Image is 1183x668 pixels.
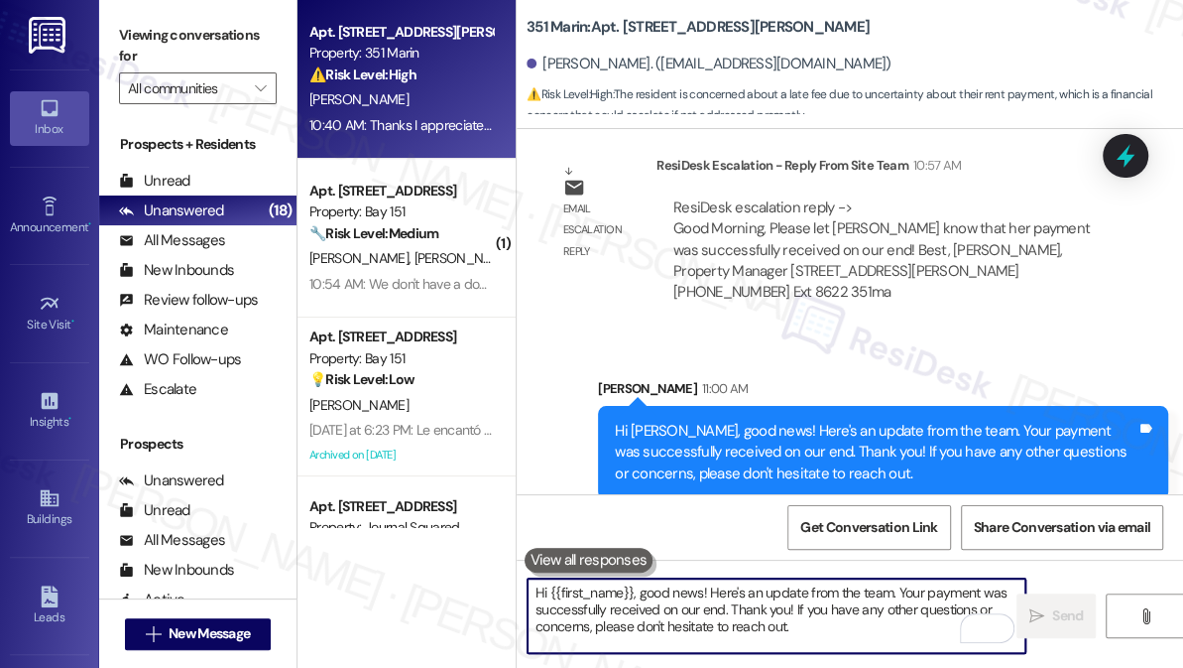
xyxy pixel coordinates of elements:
[68,412,71,426] span: •
[119,379,196,400] div: Escalate
[88,217,91,231] span: •
[146,626,161,642] i: 
[99,434,296,455] div: Prospects
[528,579,1025,653] textarea: To enrich screen reader interactions, please activate Accessibility in Grammarly extension settings
[309,249,414,267] span: [PERSON_NAME]
[128,72,245,104] input: All communities
[309,116,497,134] div: 10:40 AM: Thanks I appreciate it!
[787,505,950,550] button: Get Conversation Link
[119,500,190,521] div: Unread
[119,20,277,72] label: Viewing conversations for
[264,196,296,226] div: (18)
[309,43,493,64] div: Property: 351 Marin
[1137,608,1152,624] i: 
[307,443,495,468] div: Archived on [DATE]
[974,517,1150,538] span: Share Conversation via email
[10,481,89,535] a: Buildings
[10,384,89,438] a: Insights •
[29,17,69,54] img: ResiDesk Logo
[309,517,493,538] div: Property: Journal Squared
[99,134,296,155] div: Prospects + Residents
[656,155,1117,183] div: ResiDesk Escalation - Reply From Site Team
[119,349,241,370] div: WO Follow-ups
[119,200,224,221] div: Unanswered
[125,618,272,650] button: New Message
[169,623,250,644] span: New Message
[119,560,234,581] div: New Inbounds
[527,84,1183,127] span: : The resident is concerned about a late fee due to uncertainty about their rent payment, which i...
[119,171,190,192] div: Unread
[255,80,266,96] i: 
[10,91,89,145] a: Inbox
[119,320,228,340] div: Maintenance
[309,370,414,388] strong: 💡 Risk Level: Low
[119,530,225,551] div: All Messages
[414,249,514,267] span: [PERSON_NAME]
[1016,594,1096,638] button: Send
[1052,605,1083,626] span: Send
[961,505,1163,550] button: Share Conversation via email
[309,327,493,347] div: Apt. [STREET_ADDRESS]
[527,86,612,102] strong: ⚠️ Risk Level: High
[119,590,185,610] div: Active
[309,66,416,83] strong: ⚠️ Risk Level: High
[563,199,641,262] div: Email escalation reply
[908,155,962,176] div: 10:57 AM
[309,224,438,242] strong: 🔧 Risk Level: Medium
[309,90,409,108] span: [PERSON_NAME]
[309,201,493,222] div: Property: Bay 151
[673,198,1090,303] div: ResiDesk escalation reply -> Good Morning, Please let [PERSON_NAME] know that her payment was suc...
[309,496,493,517] div: Apt. [STREET_ADDRESS]
[71,315,74,329] span: •
[119,230,225,251] div: All Messages
[10,287,89,340] a: Site Visit •
[10,580,89,633] a: Leads
[800,517,937,538] span: Get Conversation Link
[309,348,493,369] div: Property: Bay 151
[309,275,1006,293] div: 10:54 AM: We don't have a dog or a cat so he didn't pick up anything. I don't remember the last t...
[309,181,493,201] div: Apt. [STREET_ADDRESS]
[697,378,749,399] div: 11:00 AM
[119,470,224,491] div: Unanswered
[119,290,258,311] div: Review follow-ups
[527,17,870,38] b: 351 Marin: Apt. [STREET_ADDRESS][PERSON_NAME]
[309,396,409,414] span: [PERSON_NAME]
[1029,608,1044,624] i: 
[309,22,493,43] div: Apt. [STREET_ADDRESS][PERSON_NAME]
[119,260,234,281] div: New Inbounds
[527,54,891,74] div: [PERSON_NAME]. ([EMAIL_ADDRESS][DOMAIN_NAME])
[615,421,1136,484] div: Hi [PERSON_NAME], good news! Here's an update from the team. Your payment was successfully receiv...
[598,378,1168,406] div: [PERSON_NAME]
